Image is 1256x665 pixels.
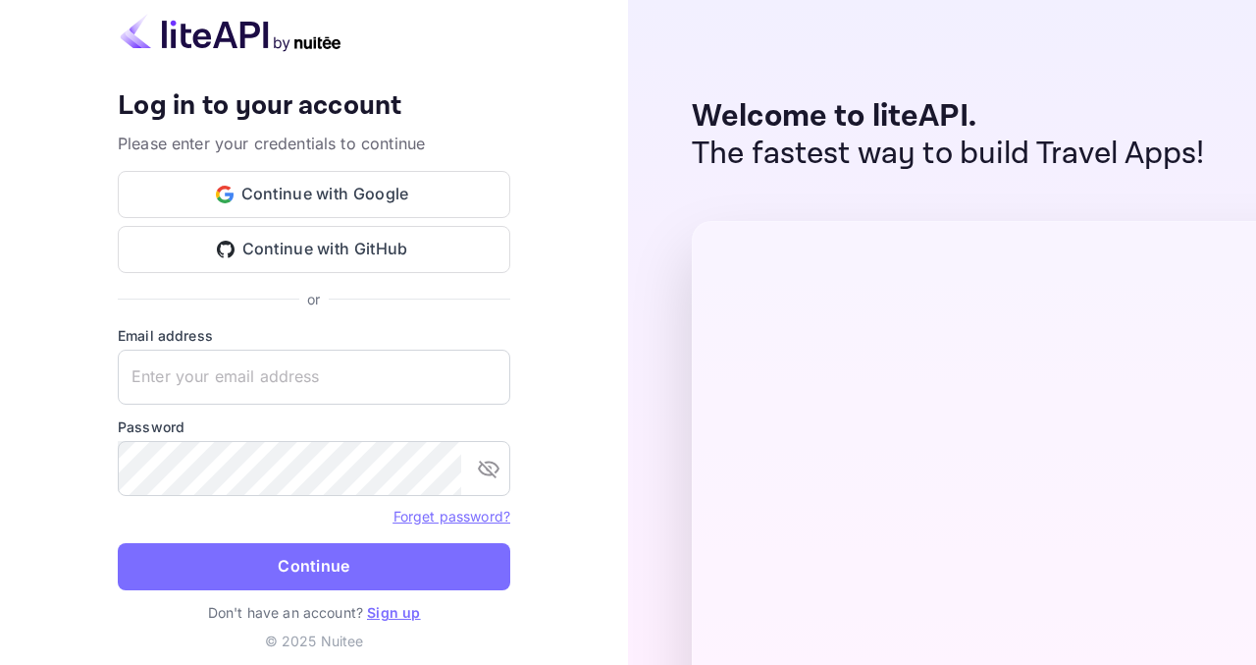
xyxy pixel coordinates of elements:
[307,289,320,309] p: or
[393,506,510,526] a: Forget password?
[692,98,1205,136] p: Welcome to liteAPI.
[692,136,1205,173] p: The fastest way to build Travel Apps!
[118,132,510,155] p: Please enter your credentials to continue
[469,449,508,488] button: toggle password visibility
[118,14,343,52] img: liteapi
[118,631,510,651] p: © 2025 Nuitee
[118,350,510,405] input: Enter your email address
[118,226,510,273] button: Continue with GitHub
[393,508,510,525] a: Forget password?
[118,89,510,124] h4: Log in to your account
[118,171,510,218] button: Continue with Google
[367,604,420,621] a: Sign up
[118,543,510,590] button: Continue
[118,602,510,623] p: Don't have an account?
[118,416,510,437] label: Password
[118,325,510,346] label: Email address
